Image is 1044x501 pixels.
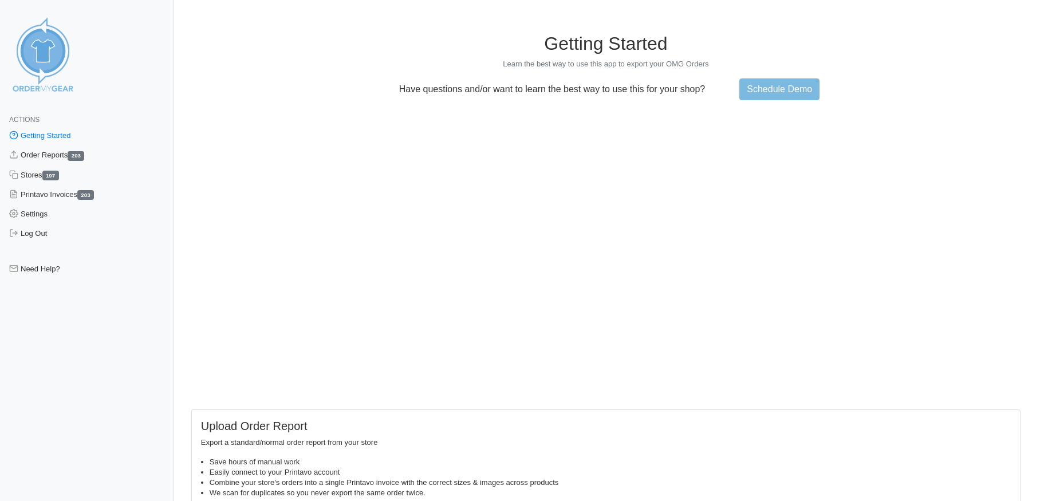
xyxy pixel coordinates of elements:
[201,419,1011,433] h5: Upload Order Report
[210,488,1011,498] li: We scan for duplicates so you never export the same order twice.
[191,59,1021,69] p: Learn the best way to use this app to export your OMG Orders
[9,116,40,124] span: Actions
[739,78,820,100] a: Schedule Demo
[191,33,1021,54] h1: Getting Started
[68,151,84,161] span: 203
[210,457,1011,467] li: Save hours of manual work
[392,84,712,94] p: Have questions and/or want to learn the best way to use this for your shop?
[210,478,1011,488] li: Combine your store's orders into a single Printavo invoice with the correct sizes & images across...
[201,437,1011,448] p: Export a standard/normal order report from your store
[77,190,94,200] span: 203
[42,171,59,180] span: 197
[210,467,1011,478] li: Easily connect to your Printavo account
